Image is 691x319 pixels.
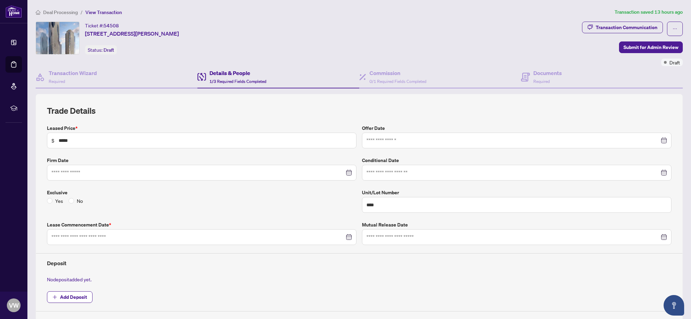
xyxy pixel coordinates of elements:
label: Lease Commencement Date [47,221,356,229]
div: Ticket #: [85,22,119,29]
label: Firm Date [47,157,356,164]
label: Unit/Lot Number [362,189,671,196]
label: Conditional Date [362,157,671,164]
span: Draft [104,47,114,53]
span: 0/1 Required Fields Completed [369,79,426,84]
h4: Transaction Wizard [49,69,97,77]
span: No deposit added yet. [47,276,92,282]
span: Submit for Admin Review [623,42,678,53]
span: Add Deposit [60,292,87,303]
label: Leased Price [47,124,356,132]
button: Open asap [664,295,684,316]
span: Yes [52,197,66,205]
h4: Documents [533,69,562,77]
span: Draft [669,59,680,66]
img: IMG-N12395302_1.jpg [36,22,79,54]
label: Mutual Release Date [362,221,671,229]
span: Deal Processing [43,9,78,15]
div: Transaction Communication [596,22,657,33]
span: 1/3 Required Fields Completed [209,79,266,84]
label: Exclusive [47,189,356,196]
span: home [36,10,40,15]
li: / [81,8,83,16]
span: [STREET_ADDRESS][PERSON_NAME] [85,29,179,38]
button: Submit for Admin Review [619,41,683,53]
span: plus [52,295,57,299]
span: $ [51,137,54,144]
label: Offer Date [362,124,671,132]
span: Required [49,79,65,84]
span: VW [9,300,19,310]
div: Status: [85,45,117,54]
h4: Commission [369,69,426,77]
span: Required [533,79,550,84]
span: ellipsis [672,26,677,31]
button: Add Deposit [47,291,93,303]
span: 54508 [104,23,119,29]
img: logo [5,5,22,18]
h4: Details & People [209,69,266,77]
button: Transaction Communication [582,22,663,33]
h4: Deposit [47,259,671,267]
span: No [74,197,86,205]
h2: Trade Details [47,105,671,116]
article: Transaction saved 13 hours ago [615,8,683,16]
span: View Transaction [85,9,122,15]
